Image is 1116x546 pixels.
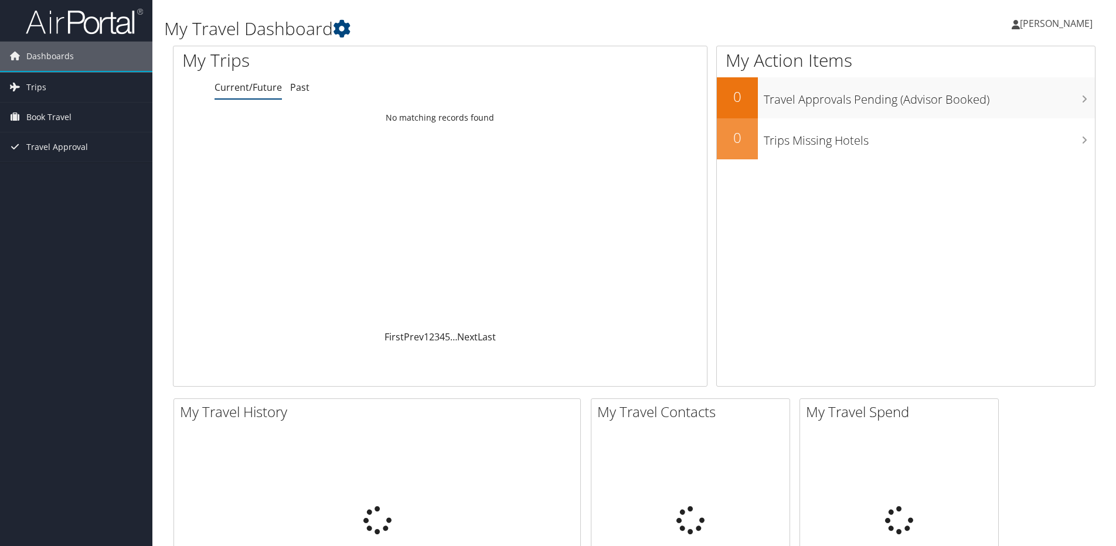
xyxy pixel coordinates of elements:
[26,73,46,102] span: Trips
[26,103,72,132] span: Book Travel
[290,81,309,94] a: Past
[180,402,580,422] h2: My Travel History
[26,8,143,35] img: airportal-logo.png
[457,330,478,343] a: Next
[385,330,404,343] a: First
[173,107,707,128] td: No matching records found
[764,127,1095,149] h3: Trips Missing Hotels
[164,16,791,41] h1: My Travel Dashboard
[597,402,790,422] h2: My Travel Contacts
[1020,17,1093,30] span: [PERSON_NAME]
[806,402,998,422] h2: My Travel Spend
[434,330,440,343] a: 3
[429,330,434,343] a: 2
[424,330,429,343] a: 1
[182,48,476,73] h1: My Trips
[26,132,88,162] span: Travel Approval
[717,128,758,148] h2: 0
[1012,6,1104,41] a: [PERSON_NAME]
[478,330,496,343] a: Last
[717,77,1095,118] a: 0Travel Approvals Pending (Advisor Booked)
[445,330,450,343] a: 5
[440,330,445,343] a: 4
[764,86,1095,108] h3: Travel Approvals Pending (Advisor Booked)
[717,48,1095,73] h1: My Action Items
[717,87,758,107] h2: 0
[215,81,282,94] a: Current/Future
[26,42,74,71] span: Dashboards
[717,118,1095,159] a: 0Trips Missing Hotels
[404,330,424,343] a: Prev
[450,330,457,343] span: …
